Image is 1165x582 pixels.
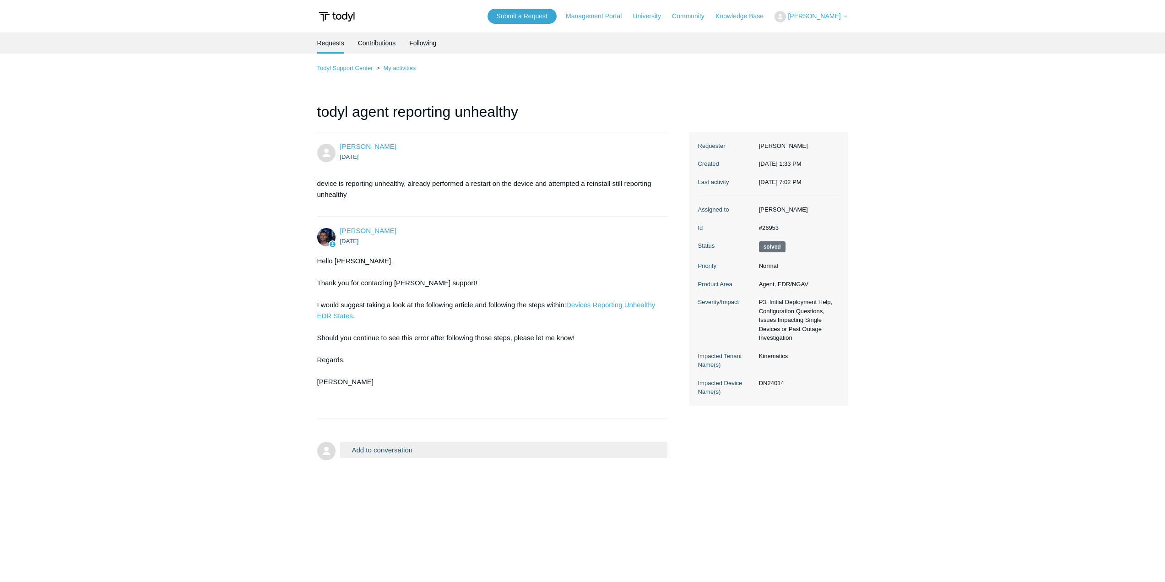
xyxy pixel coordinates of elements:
[754,261,839,271] dd: Normal
[317,256,659,409] div: Hello [PERSON_NAME], Thank you for contacting [PERSON_NAME] support! I would suggest taking a loo...
[698,261,754,271] dt: Priority
[374,65,416,71] li: My activities
[698,223,754,233] dt: Id
[317,301,656,320] a: Devices Reporting Unhealthy EDR States
[754,379,839,388] dd: DN24014
[488,9,557,24] a: Submit a Request
[340,238,359,245] time: 08/01/2025, 13:50
[698,379,754,397] dt: Impacted Device Name(s)
[672,11,714,21] a: Community
[698,205,754,214] dt: Assigned to
[698,241,754,250] dt: Status
[698,280,754,289] dt: Product Area
[340,442,668,458] button: Add to conversation
[566,11,631,21] a: Management Portal
[317,65,373,71] a: Todyl Support Center
[698,159,754,169] dt: Created
[317,8,356,25] img: Todyl Support Center Help Center home page
[754,352,839,361] dd: Kinematics
[754,223,839,233] dd: #26953
[633,11,670,21] a: University
[409,33,436,54] a: Following
[340,153,359,160] time: 08/01/2025, 13:33
[759,241,786,252] span: This request has been solved
[759,160,802,167] time: 08/01/2025, 13:33
[698,178,754,187] dt: Last activity
[698,141,754,151] dt: Requester
[759,179,802,185] time: 08/08/2025, 19:02
[358,33,396,54] a: Contributions
[754,280,839,289] dd: Agent, EDR/NGAV
[715,11,773,21] a: Knowledge Base
[698,298,754,307] dt: Severity/Impact
[788,12,840,20] span: [PERSON_NAME]
[340,142,396,150] a: [PERSON_NAME]
[340,227,396,234] a: [PERSON_NAME]
[698,352,754,370] dt: Impacted Tenant Name(s)
[340,142,396,150] span: Rolando Tamayo
[317,101,668,132] h1: todyl agent reporting unhealthy
[340,227,396,234] span: Connor Davis
[317,178,659,200] p: device is reporting unhealthy, already performed a restart on the device and attempted a reinstal...
[754,141,839,151] dd: [PERSON_NAME]
[754,298,839,343] dd: P3: Initial Deployment Help, Configuration Questions, Issues Impacting Single Devices or Past Out...
[317,65,375,71] li: Todyl Support Center
[754,205,839,214] dd: [PERSON_NAME]
[775,11,848,22] button: [PERSON_NAME]
[317,33,344,54] li: Requests
[383,65,416,71] a: My activities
